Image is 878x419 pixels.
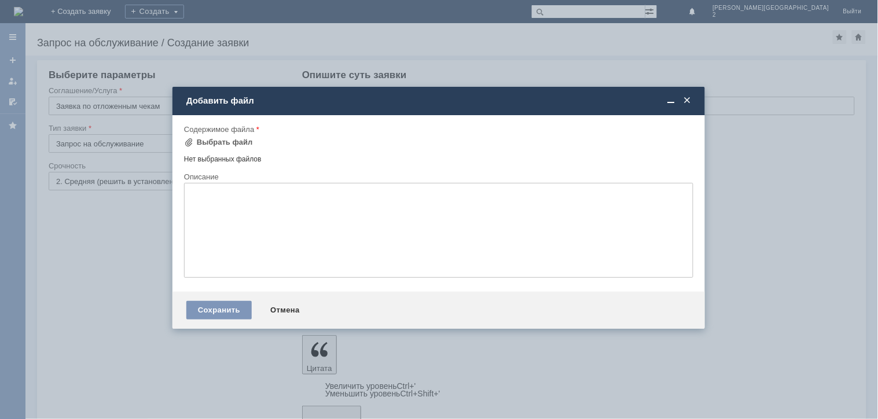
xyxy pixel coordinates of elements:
[5,5,169,14] div: прошу удалить отложенные чеки [DATE]
[682,95,693,106] span: Закрыть
[197,138,253,147] div: Выбрать файл
[666,95,677,106] span: Свернуть (Ctrl + M)
[184,126,691,133] div: Содержимое файла
[184,150,693,164] div: Нет выбранных файлов
[184,173,691,181] div: Описание
[186,95,693,106] div: Добавить файл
